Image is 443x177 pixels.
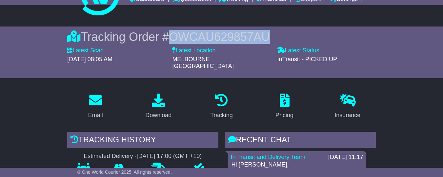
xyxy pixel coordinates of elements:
a: Email [84,91,107,122]
div: Insurance [334,111,360,120]
div: Tracking history [67,132,218,150]
a: Insurance [330,91,365,122]
div: RECENT CHAT [225,132,376,150]
a: Download [141,91,176,122]
div: [DATE] 17:00 (GMT +10) [136,153,202,160]
div: Download [145,111,171,120]
div: Tracking Order # [67,30,376,44]
label: Latest Scan [67,47,104,54]
span: © One World Courier 2025. All rights reserved. [77,169,172,175]
span: InTransit - PICKED UP [277,56,337,62]
p: Hi [PERSON_NAME], [232,161,363,168]
div: Email [88,111,103,120]
div: Pricing [275,111,293,120]
div: Estimated Delivery - [67,153,218,160]
span: OWCAU629857AU [169,30,270,44]
a: In Transit and Delivery Team [231,154,306,160]
span: MELBOURNE [GEOGRAPHIC_DATA] [172,56,233,70]
a: Tracking [206,91,237,122]
label: Latest Status [277,47,319,54]
div: Tracking [210,111,232,120]
div: [DATE] 11:17 [328,154,363,161]
span: [DATE] 08:05 AM [67,56,112,62]
a: Pricing [271,91,298,122]
label: Latest Location [172,47,215,54]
